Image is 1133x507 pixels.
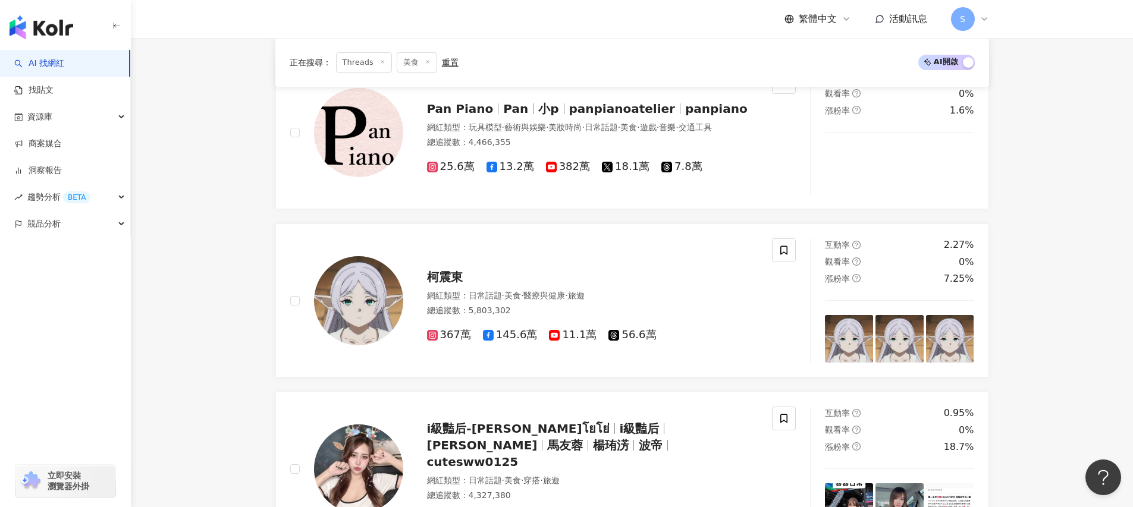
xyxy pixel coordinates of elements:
[427,329,471,341] span: 367萬
[469,291,502,300] span: 日常話題
[620,122,637,132] span: 美食
[469,475,502,485] span: 日常話題
[639,438,663,452] span: 波帝
[593,438,629,452] span: 楊珛淓
[944,238,974,251] div: 2.27%
[503,102,528,116] span: Pan
[565,291,567,300] span: ·
[959,256,974,269] div: 0%
[852,106,861,114] span: question-circle
[14,193,23,201] span: rise
[14,84,54,96] a: 找貼文
[926,147,974,195] img: post-image
[538,102,558,116] span: 小p
[483,329,538,341] span: 145.6萬
[27,210,61,237] span: 競品分析
[657,122,659,132] span: ·
[1085,459,1121,495] iframe: Help Scout Beacon - Open
[618,122,620,132] span: ·
[10,15,73,39] img: logo
[825,106,850,115] span: 漲粉率
[275,223,989,377] a: KOL Avatar柯震東網紅類型：日常話題·美食·醫療與健康·旅遊總追蹤數：5,803,302367萬145.6萬11.1萬56.6萬互動率question-circle2.27%觀看率que...
[427,160,475,173] span: 25.6萬
[14,138,62,150] a: 商案媒合
[48,470,89,492] span: 立即安裝 瀏覽器外掛
[504,122,546,132] span: 藝術與娛樂
[14,165,62,177] a: 洞察報告
[543,475,560,485] span: 旅遊
[585,122,618,132] span: 日常話題
[875,315,924,363] img: post-image
[469,122,502,132] span: 玩具模型
[852,274,861,282] span: question-circle
[427,305,758,317] div: 總追蹤數 ： 5,803,302
[427,475,758,487] div: 網紅類型 ：
[944,272,974,285] div: 7.25%
[825,147,873,195] img: post-image
[427,102,494,116] span: Pan Piano
[959,87,974,100] div: 0%
[549,329,597,341] span: 11.1萬
[19,471,42,490] img: chrome extension
[427,290,758,302] div: 網紅類型 ：
[502,475,504,485] span: ·
[314,256,403,345] img: KOL Avatar
[547,438,583,452] span: 馬友蓉
[290,58,331,67] span: 正在搜尋 ：
[521,475,523,485] span: ·
[27,184,90,210] span: 趨勢分析
[427,490,758,502] div: 總追蹤數 ： 4,327,380
[852,426,861,434] span: question-circle
[546,160,590,173] span: 382萬
[825,408,850,418] span: 互動率
[825,257,850,266] span: 觀看率
[427,438,538,452] span: [PERSON_NAME]
[427,270,463,284] span: 柯震東
[944,407,974,420] div: 0.95%
[569,102,675,116] span: panpianoatelier
[523,475,540,485] span: 穿搭
[825,240,850,250] span: 互動率
[852,257,861,266] span: question-circle
[825,442,850,452] span: 漲粉率
[336,52,392,73] span: Threads
[568,291,585,300] span: 旅遊
[926,315,974,363] img: post-image
[676,122,678,132] span: ·
[14,58,64,70] a: searchAI 找網紅
[825,89,850,98] span: 觀看率
[950,104,974,117] div: 1.6%
[502,291,504,300] span: ·
[582,122,584,132] span: ·
[546,122,548,132] span: ·
[523,291,565,300] span: 醫療與健康
[548,122,582,132] span: 美妝時尚
[275,55,989,209] a: KOL AvatarPan PianoPan小ppanpianoatelierpanpiano網紅類型：玩具模型·藝術與娛樂·美妝時尚·日常話題·美食·遊戲·音樂·交通工具總追蹤數：4,466,...
[889,13,927,24] span: 活動訊息
[397,52,437,73] span: 美食
[427,421,610,436] span: i級豔后-[PERSON_NAME]โยโย่
[608,329,656,341] span: 56.6萬
[442,58,459,67] div: 重置
[602,160,649,173] span: 18.1萬
[661,160,702,173] span: 7.8萬
[852,241,861,249] span: question-circle
[944,440,974,454] div: 18.7%
[314,88,403,177] img: KOL Avatar
[637,122,639,132] span: ·
[799,12,837,26] span: 繁體中文
[427,122,758,134] div: 網紅類型 ：
[502,122,504,132] span: ·
[521,291,523,300] span: ·
[685,102,748,116] span: panpiano
[63,191,90,203] div: BETA
[852,89,861,97] span: question-circle
[659,122,676,132] span: 音樂
[640,122,657,132] span: 遊戲
[852,442,861,451] span: question-circle
[487,160,534,173] span: 13.2萬
[15,465,115,497] a: chrome extension立即安裝 瀏覽器外掛
[27,103,52,130] span: 資源庫
[504,475,521,485] span: 美食
[825,315,873,363] img: post-image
